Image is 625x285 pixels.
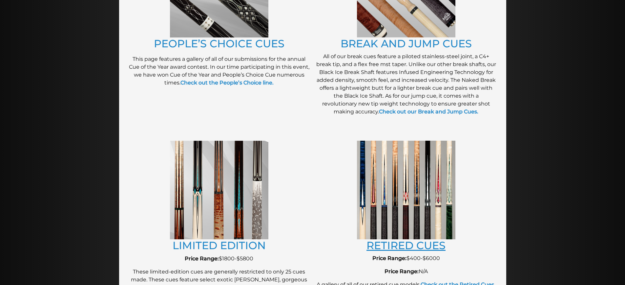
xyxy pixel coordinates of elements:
a: BREAK AND JUMP CUES [341,37,472,50]
p: N/A [316,268,496,275]
p: This page features a gallery of all of our submissions for the annual Cue of the Year award conte... [129,55,309,87]
a: Check out our Break and Jump Cues. [379,108,478,115]
a: PEOPLE’S CHOICE CUES [154,37,284,50]
a: RETIRED CUES [366,239,446,252]
strong: Price Range: [185,255,219,262]
p: $400-$6000 [316,254,496,262]
strong: Price Range: [385,268,419,274]
p: $1800-$5800 [129,255,309,263]
a: Check out the People’s Choice line. [180,80,274,86]
strong: Price Range: [372,255,406,261]
a: LIMITED EDITION [173,239,266,252]
p: All of our break cues feature a piloted stainless-steel joint, a C4+ break tip, and a flex free m... [316,53,496,116]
